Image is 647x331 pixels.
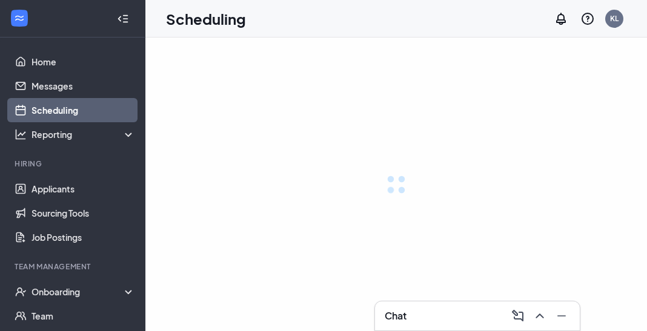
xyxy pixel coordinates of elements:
[32,286,136,298] div: Onboarding
[554,11,568,26] svg: Notifications
[32,50,135,74] a: Home
[551,306,570,326] button: Minimize
[15,159,133,169] div: Hiring
[32,201,135,225] a: Sourcing Tools
[385,309,406,323] h3: Chat
[32,225,135,249] a: Job Postings
[554,309,569,323] svg: Minimize
[507,306,526,326] button: ComposeMessage
[32,304,135,328] a: Team
[32,98,135,122] a: Scheduling
[15,128,27,140] svg: Analysis
[511,309,525,323] svg: ComposeMessage
[15,261,133,272] div: Team Management
[580,11,595,26] svg: QuestionInfo
[32,74,135,98] a: Messages
[32,128,136,140] div: Reporting
[166,8,246,29] h1: Scheduling
[15,286,27,298] svg: UserCheck
[32,177,135,201] a: Applicants
[533,309,547,323] svg: ChevronUp
[610,13,619,24] div: KL
[529,306,548,326] button: ChevronUp
[117,13,129,25] svg: Collapse
[13,12,25,24] svg: WorkstreamLogo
